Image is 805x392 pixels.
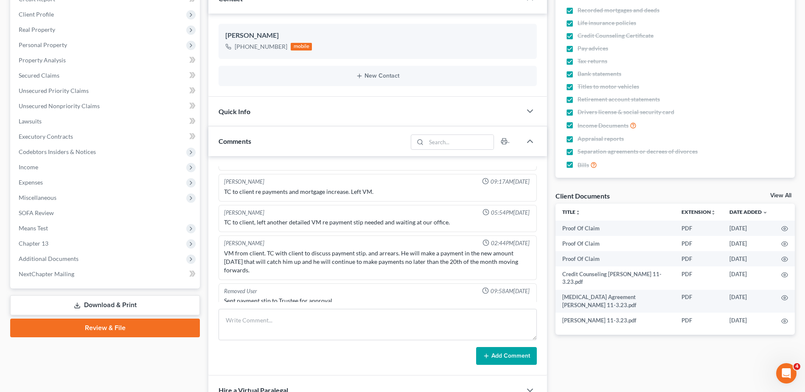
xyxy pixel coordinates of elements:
[19,209,54,216] span: SOFA Review
[12,53,200,68] a: Property Analysis
[10,319,200,337] a: Review & File
[19,255,79,262] span: Additional Documents
[491,239,530,247] span: 02:44PM[DATE]
[711,210,716,215] i: unfold_more
[578,121,628,130] span: Income Documents
[19,102,100,109] span: Unsecured Nonpriority Claims
[491,178,530,186] span: 09:17AM[DATE]
[235,42,287,51] div: [PHONE_NUMBER]
[578,19,636,27] span: Life insurance policies
[578,134,624,143] span: Appraisal reports
[675,221,723,236] td: PDF
[578,82,639,91] span: Titles to motor vehicles
[19,87,89,94] span: Unsecured Priority Claims
[12,205,200,221] a: SOFA Review
[225,73,530,79] button: New Contact
[723,266,774,290] td: [DATE]
[224,297,531,305] div: Sent payment stip to Trustee for approval.
[578,147,698,156] span: Separation agreements or decrees of divorces
[224,287,257,295] div: Removed User
[723,236,774,251] td: [DATE]
[19,179,43,186] span: Expenses
[19,26,55,33] span: Real Property
[224,188,531,196] div: TC to client re payments and mortgage increase. Left VM.
[476,347,537,365] button: Add Comment
[12,266,200,282] a: NextChapter Mailing
[12,98,200,114] a: Unsecured Nonpriority Claims
[723,221,774,236] td: [DATE]
[19,194,56,201] span: Miscellaneous
[578,95,660,104] span: Retirement account statements
[219,107,250,115] span: Quick Info
[562,209,581,215] a: Titleunfold_more
[426,135,494,149] input: Search...
[19,133,73,140] span: Executory Contracts
[10,295,200,315] a: Download & Print
[19,240,48,247] span: Chapter 13
[723,251,774,266] td: [DATE]
[19,270,74,277] span: NextChapter Mailing
[675,290,723,313] td: PDF
[224,178,264,186] div: [PERSON_NAME]
[575,210,581,215] i: unfold_more
[225,31,530,41] div: [PERSON_NAME]
[19,224,48,232] span: Means Test
[555,290,675,313] td: [MEDICAL_DATA] Agreement [PERSON_NAME] 11-3.23.pdf
[224,239,264,247] div: [PERSON_NAME]
[555,221,675,236] td: Proof Of Claim
[19,72,59,79] span: Secured Claims
[675,313,723,328] td: PDF
[219,137,251,145] span: Comments
[578,108,674,116] span: Drivers license & social security card
[555,236,675,251] td: Proof Of Claim
[555,251,675,266] td: Proof Of Claim
[12,83,200,98] a: Unsecured Priority Claims
[555,191,610,200] div: Client Documents
[794,363,800,370] span: 4
[291,43,312,50] div: mobile
[19,11,54,18] span: Client Profile
[19,41,67,48] span: Personal Property
[19,148,96,155] span: Codebtors Insiders & Notices
[675,266,723,290] td: PDF
[19,163,38,171] span: Income
[555,313,675,328] td: [PERSON_NAME] 11-3.23.pdf
[578,6,659,14] span: Recorded mortgages and deeds
[578,31,654,40] span: Credit Counseling Certificate
[729,209,768,215] a: Date Added expand_more
[12,114,200,129] a: Lawsuits
[491,287,530,295] span: 09:58AM[DATE]
[578,44,608,53] span: Pay advices
[578,70,621,78] span: Bank statements
[578,161,589,169] span: Bills
[770,193,791,199] a: View All
[675,236,723,251] td: PDF
[723,290,774,313] td: [DATE]
[763,210,768,215] i: expand_more
[491,209,530,217] span: 05:54PM[DATE]
[224,209,264,217] div: [PERSON_NAME]
[578,57,607,65] span: Tax returns
[12,129,200,144] a: Executory Contracts
[224,249,531,274] div: VM from client. TC with client to discuss payment stip. and arrears. He will make a payment in th...
[19,56,66,64] span: Property Analysis
[723,313,774,328] td: [DATE]
[682,209,716,215] a: Extensionunfold_more
[19,118,42,125] span: Lawsuits
[12,68,200,83] a: Secured Claims
[224,218,531,227] div: TC to client, left another detailed VM re payment stip needed and waiting at our office.
[675,251,723,266] td: PDF
[555,266,675,290] td: Credit Counseling [PERSON_NAME] 11-3.23.pdf
[776,363,797,384] iframe: Intercom live chat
